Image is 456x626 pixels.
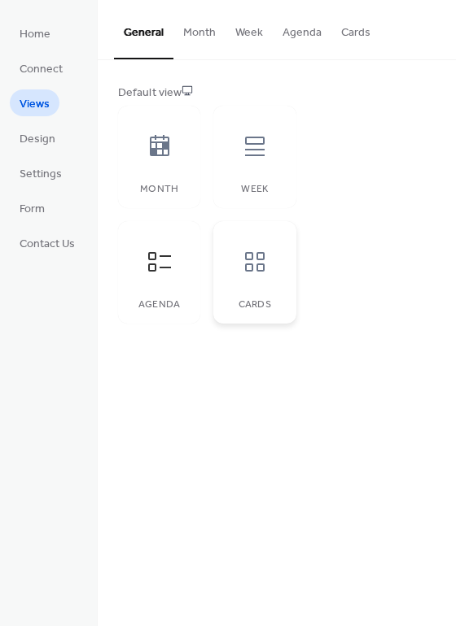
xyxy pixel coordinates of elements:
[20,201,45,218] span: Form
[20,131,55,148] span: Design
[10,124,65,151] a: Design
[10,20,60,46] a: Home
[230,299,279,311] div: Cards
[134,184,184,195] div: Month
[118,85,432,102] div: Default view
[20,236,75,253] span: Contact Us
[230,184,279,195] div: Week
[10,54,72,81] a: Connect
[20,61,63,78] span: Connect
[20,166,62,183] span: Settings
[10,229,85,256] a: Contact Us
[10,159,72,186] a: Settings
[10,194,55,221] a: Form
[20,96,50,113] span: Views
[134,299,184,311] div: Agenda
[10,89,59,116] a: Views
[20,26,50,43] span: Home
